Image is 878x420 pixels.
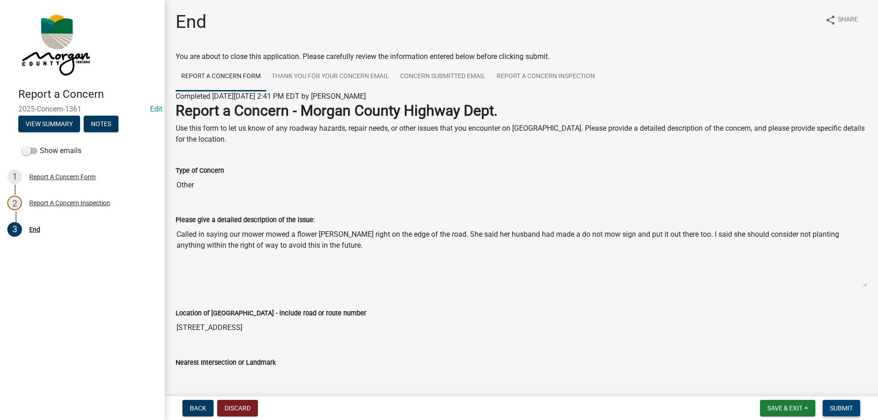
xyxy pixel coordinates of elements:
[176,360,276,366] label: Nearest Intersection or Landmark
[176,123,867,145] p: Use this form to let us know of any roadway hazards, repair needs, or other issues that you encou...
[18,10,92,78] img: Morgan County, Indiana
[395,62,491,91] a: Concern Submitted Email
[150,105,162,113] a: Edit
[18,121,80,128] wm-modal-confirm: Summary
[825,15,836,26] i: share
[22,145,81,156] label: Show emails
[29,200,110,206] div: Report A Concern Inspection
[176,11,207,33] h1: End
[29,174,96,180] div: Report A Concern Form
[767,404,803,412] span: Save & Exit
[818,11,865,29] button: shareShare
[176,225,867,287] textarea: Called in saying our mower mowed a flower [PERSON_NAME] right on the edge of the road. She said h...
[176,62,266,91] a: Report A Concern Form
[266,62,395,91] a: Thank You for Your Concern Email
[838,15,858,26] span: Share
[7,196,22,210] div: 2
[176,168,224,174] label: Type of Concern
[217,400,258,416] button: Discard
[176,102,498,119] strong: Report a Concern - Morgan County Highway Dept.
[182,400,214,416] button: Back
[29,226,40,233] div: End
[491,62,600,91] a: Report A Concern Inspection
[18,88,157,101] h4: Report a Concern
[7,222,22,237] div: 3
[84,116,118,132] button: Notes
[7,170,22,184] div: 1
[823,400,860,416] button: Submit
[176,92,366,101] span: Completed [DATE][DATE] 2:41 PM EDT by [PERSON_NAME]
[84,121,118,128] wm-modal-confirm: Notes
[18,105,146,113] span: 2025-Concern-1361
[190,404,206,412] span: Back
[830,404,853,412] span: Submit
[176,217,315,223] label: Please give a detailed description of the issue:
[18,116,80,132] button: View Summary
[176,310,366,317] label: Location of [GEOGRAPHIC_DATA] - include road or route number
[760,400,815,416] button: Save & Exit
[150,105,162,113] wm-modal-confirm: Edit Application Number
